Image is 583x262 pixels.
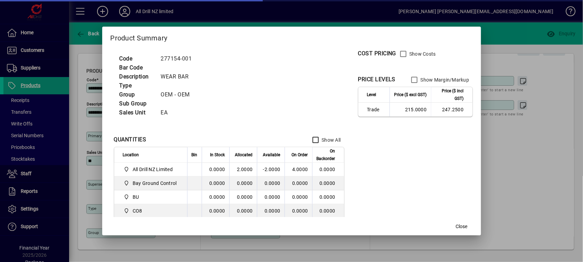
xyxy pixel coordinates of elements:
[257,163,285,177] td: -2.0000
[451,220,473,233] button: Close
[116,63,157,72] td: Bar Code
[431,103,472,116] td: 247.2500
[317,147,335,162] span: On Backorder
[133,180,177,187] span: Bay Ground Control
[133,166,173,173] span: All Drill NZ Limited
[390,103,431,116] td: 215.0000
[367,91,376,99] span: Level
[263,151,280,159] span: Available
[312,190,344,204] td: 0.0000
[394,91,427,99] span: Price ($ excl GST)
[123,193,180,201] span: BU
[202,177,229,190] td: 0.0000
[312,177,344,190] td: 0.0000
[292,151,308,159] span: On Order
[312,163,344,177] td: 0.0000
[114,135,146,144] div: QUANTITIES
[123,165,180,174] span: All Drill NZ Limited
[116,90,157,99] td: Group
[202,163,229,177] td: 0.0000
[367,106,385,113] span: Trade
[456,223,468,230] span: Close
[192,151,198,159] span: Bin
[436,87,464,102] span: Price ($ incl GST)
[202,204,229,218] td: 0.0000
[123,179,180,187] span: Bay Ground Control
[123,151,139,159] span: Location
[312,204,344,218] td: 0.0000
[257,177,285,190] td: 0.0000
[116,54,157,63] td: Code
[229,204,257,218] td: 0.0000
[292,208,308,214] span: 0.0000
[235,151,253,159] span: Allocated
[116,99,157,108] td: Sub Group
[229,190,257,204] td: 0.0000
[157,90,200,99] td: OEM - OEM
[157,108,200,117] td: EA
[257,204,285,218] td: 0.0000
[116,72,157,81] td: Description
[408,50,436,57] label: Show Costs
[157,72,200,81] td: WEAR BAR
[292,194,308,200] span: 0.0000
[358,75,396,84] div: PRICE LEVELS
[321,137,341,143] label: Show All
[358,49,396,58] div: COST PRICING
[229,177,257,190] td: 0.0000
[202,190,229,204] td: 0.0000
[419,76,469,83] label: Show Margin/Markup
[157,54,200,63] td: 277154-001
[292,167,308,172] span: 4.0000
[257,190,285,204] td: 0.0000
[133,207,142,214] span: CO8
[116,108,157,117] td: Sales Unit
[229,163,257,177] td: 2.0000
[102,27,481,47] h2: Product Summary
[210,151,225,159] span: In Stock
[123,207,180,215] span: CO8
[292,180,308,186] span: 0.0000
[133,194,139,200] span: BU
[116,81,157,90] td: Type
